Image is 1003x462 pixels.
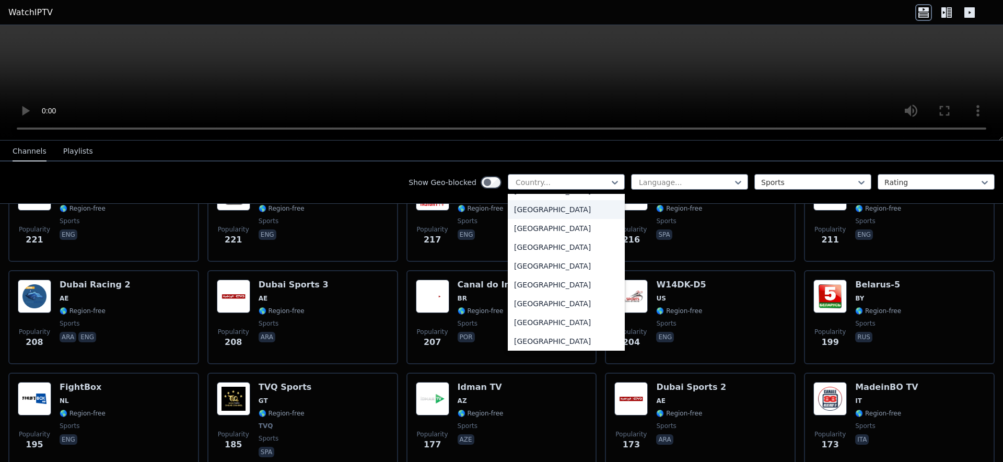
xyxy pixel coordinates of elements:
span: 🌎 Region-free [458,204,504,213]
span: Popularity [615,225,647,234]
p: aze [458,434,474,445]
p: spa [656,229,672,240]
span: sports [259,319,278,328]
span: Popularity [19,328,50,336]
div: [GEOGRAPHIC_DATA] [508,275,625,294]
span: sports [855,422,875,430]
p: ara [60,332,76,342]
span: 221 [26,234,43,246]
span: IT [855,397,862,405]
img: Dubai Sports 2 [614,382,648,415]
p: por [458,332,475,342]
h6: FightBox [60,382,106,392]
h6: Idman TV [458,382,504,392]
div: [GEOGRAPHIC_DATA] [508,313,625,332]
span: sports [60,319,79,328]
span: 🌎 Region-free [656,307,702,315]
span: AE [259,294,267,303]
span: 208 [225,336,242,349]
img: FightBox [18,382,51,415]
span: 173 [821,438,838,451]
span: 177 [424,438,441,451]
span: Popularity [814,328,846,336]
span: 204 [623,336,640,349]
span: 216 [623,234,640,246]
p: eng [60,434,77,445]
img: Dubai Racing 2 [18,280,51,313]
span: Popularity [218,430,249,438]
span: 211 [821,234,838,246]
span: 🌎 Region-free [656,204,702,213]
span: Popularity [615,328,647,336]
div: [GEOGRAPHIC_DATA] [508,332,625,351]
span: BR [458,294,467,303]
span: sports [458,319,477,328]
span: 🌎 Region-free [855,409,901,418]
span: 🌎 Region-free [855,307,901,315]
span: Popularity [615,430,647,438]
img: Canal do Inter [416,280,449,313]
img: MadeinBO TV [813,382,847,415]
h6: Dubai Racing 2 [60,280,131,290]
a: WatchIPTV [8,6,53,19]
img: TVQ Sports [217,382,250,415]
div: [GEOGRAPHIC_DATA] [508,294,625,313]
span: sports [656,217,676,225]
h6: TVQ Sports [259,382,312,392]
span: NL [60,397,69,405]
button: Playlists [63,142,93,161]
img: Dubai Sports 3 [217,280,250,313]
span: GT [259,397,268,405]
span: 🌎 Region-free [458,307,504,315]
h6: Dubai Sports 3 [259,280,329,290]
div: [GEOGRAPHIC_DATA] [508,257,625,275]
span: AE [656,397,665,405]
span: 🌎 Region-free [60,409,106,418]
p: eng [656,332,674,342]
span: Popularity [417,430,448,438]
span: 🌎 Region-free [656,409,702,418]
span: 🌎 Region-free [259,307,305,315]
span: sports [855,319,875,328]
span: Popularity [19,430,50,438]
label: Show Geo-blocked [409,177,476,188]
span: 185 [225,438,242,451]
p: eng [458,229,475,240]
span: sports [60,217,79,225]
h6: W14DK-D5 [656,280,706,290]
p: eng [78,332,96,342]
span: 🌎 Region-free [458,409,504,418]
img: W14DK-D5 [614,280,648,313]
span: Popularity [218,225,249,234]
span: 🌎 Region-free [60,204,106,213]
img: Idman TV [416,382,449,415]
span: sports [656,422,676,430]
span: TVQ [259,422,273,430]
h6: Canal do Inter [458,280,524,290]
div: [GEOGRAPHIC_DATA] [508,219,625,238]
div: [GEOGRAPHIC_DATA] [508,238,625,257]
span: Popularity [417,225,448,234]
span: BY [855,294,864,303]
p: rus [855,332,872,342]
h6: Belarus-5 [855,280,901,290]
span: Popularity [814,430,846,438]
span: US [656,294,666,303]
span: 199 [821,336,838,349]
span: sports [458,422,477,430]
h6: Dubai Sports 2 [656,382,726,392]
span: 221 [225,234,242,246]
span: 🌎 Region-free [259,204,305,213]
span: 🌎 Region-free [60,307,106,315]
span: AE [60,294,68,303]
span: 173 [623,438,640,451]
span: sports [60,422,79,430]
span: sports [458,217,477,225]
span: 🌎 Region-free [259,409,305,418]
span: 217 [424,234,441,246]
button: Channels [13,142,46,161]
span: sports [259,434,278,443]
span: Popularity [417,328,448,336]
p: ara [656,434,673,445]
span: 208 [26,336,43,349]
